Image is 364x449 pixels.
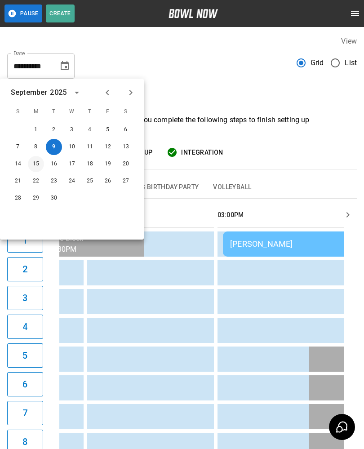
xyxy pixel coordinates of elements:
button: Sep 4, 2025 [82,122,98,138]
button: Sep 9, 2025 [46,139,62,155]
button: Sep 22, 2025 [28,173,44,189]
button: Sep 25, 2025 [82,173,98,189]
span: W [64,103,80,121]
button: Sep 19, 2025 [100,156,116,172]
button: Pause [4,4,42,22]
button: open drawer [346,4,364,22]
div: [PERSON_NAME] [230,239,343,249]
div: September [11,87,47,98]
span: M [28,103,44,121]
span: Integration [181,147,223,158]
h6: 6 [22,377,27,391]
button: Sep 13, 2025 [118,139,134,155]
span: List [345,58,357,68]
button: Sep 10, 2025 [64,139,80,155]
h6: 8 [22,435,27,449]
h3: Welcome [7,86,357,111]
button: Kids Birthday Party [124,177,206,198]
button: Sep 18, 2025 [82,156,98,172]
button: 7 [7,401,43,425]
img: logo [169,9,218,18]
button: Next month [123,85,138,100]
button: Sep 28, 2025 [10,190,26,206]
h6: 1 [22,233,27,248]
h6: 7 [22,406,27,420]
span: F [100,103,116,121]
h6: 4 [22,320,27,334]
div: inventory tabs [7,177,357,198]
button: Sep 14, 2025 [10,156,26,172]
button: 5 [7,343,43,368]
button: Sep 11, 2025 [82,139,98,155]
button: Sep 26, 2025 [100,173,116,189]
span: T [82,103,98,121]
span: S [118,103,134,121]
button: Sep 24, 2025 [64,173,80,189]
div: 2025 [50,87,67,98]
p: Welcome to BowlNow! Please make sure you complete the following steps to finish setting up [PERSO... [7,115,357,136]
button: Sep 15, 2025 [28,156,44,172]
button: Volleyball [206,177,258,198]
button: Sep 20, 2025 [118,156,134,172]
button: 6 [7,372,43,396]
button: Sep 29, 2025 [28,190,44,206]
button: 3 [7,286,43,310]
button: Previous month [100,85,115,100]
h6: 3 [22,291,27,305]
button: Sep 21, 2025 [10,173,26,189]
button: calendar view is open, switch to year view [69,85,84,100]
span: S [10,103,26,121]
button: 1 [7,228,43,253]
button: Sep 2, 2025 [46,122,62,138]
button: Sep 30, 2025 [46,190,62,206]
button: Sep 12, 2025 [100,139,116,155]
button: Sep 7, 2025 [10,139,26,155]
button: 2 [7,257,43,281]
button: Sep 3, 2025 [64,122,80,138]
label: View [341,37,357,45]
button: Choose date, selected date is Sep 9, 2025 [56,57,74,75]
button: 4 [7,315,43,339]
span: T [46,103,62,121]
button: Sep 16, 2025 [46,156,62,172]
button: Sep 5, 2025 [100,122,116,138]
button: Sep 27, 2025 [118,173,134,189]
button: Sep 1, 2025 [28,122,44,138]
span: Grid [311,58,324,68]
button: Sep 8, 2025 [28,139,44,155]
button: Create [46,4,75,22]
button: Sep 23, 2025 [46,173,62,189]
button: Sep 17, 2025 [64,156,80,172]
button: Sep 6, 2025 [118,122,134,138]
h6: 2 [22,262,27,276]
h6: 5 [22,348,27,363]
